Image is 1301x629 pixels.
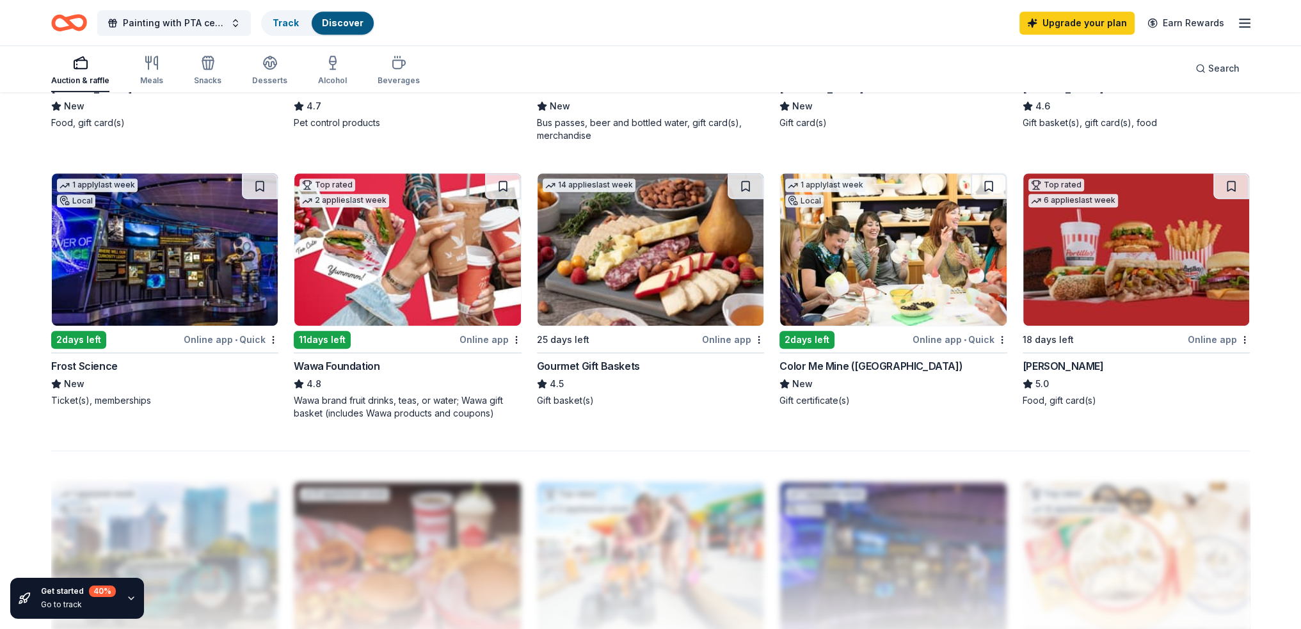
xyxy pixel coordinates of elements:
span: New [792,99,813,114]
a: Track [273,17,299,28]
div: Gift basket(s) [537,394,764,407]
a: Image for Frost Science1 applylast weekLocal2days leftOnline app•QuickFrost ScienceNewTicket(s), ... [51,173,278,407]
button: Painting with PTA celebrating Hispanic Heritage Month [97,10,251,36]
div: Ticket(s), memberships [51,394,278,407]
div: 14 applies last week [543,179,635,192]
a: Image for Gourmet Gift Baskets14 applieslast week25 days leftOnline appGourmet Gift Baskets4.5Gif... [537,173,764,407]
div: 6 applies last week [1028,194,1118,207]
div: Auction & raffle [51,76,109,86]
button: Beverages [378,50,420,92]
button: Snacks [194,50,221,92]
span: New [64,376,84,392]
div: Gourmet Gift Baskets [537,358,640,374]
img: Image for Color Me Mine (South Miami) [780,173,1006,326]
span: New [792,376,813,392]
div: Top rated [1028,179,1084,191]
img: Image for Gourmet Gift Baskets [538,173,763,326]
div: [PERSON_NAME] [1023,358,1104,374]
div: Top rated [299,179,355,191]
span: Search [1208,61,1240,76]
div: Gift card(s) [779,116,1007,129]
div: 25 days left [537,332,589,347]
div: 1 apply last week [785,179,866,192]
div: Bus passes, beer and bottled water, gift card(s), merchandise [537,116,764,142]
a: Earn Rewards [1140,12,1232,35]
div: Online app Quick [913,331,1007,347]
div: Online app [459,331,522,347]
img: Image for Portillo's [1023,173,1249,326]
div: Online app [702,331,764,347]
div: Food, gift card(s) [51,116,278,129]
a: Image for Portillo'sTop rated6 applieslast week18 days leftOnline app[PERSON_NAME]5.0Food, gift c... [1023,173,1250,407]
button: Search [1185,56,1250,81]
span: 4.6 [1035,99,1050,114]
button: Desserts [252,50,287,92]
div: 40 % [89,585,116,597]
button: TrackDiscover [261,10,375,36]
span: 4.7 [307,99,321,114]
div: Gift basket(s), gift card(s), food [1023,116,1250,129]
div: 2 applies last week [299,194,389,207]
img: Image for Wawa Foundation [294,173,520,326]
span: 5.0 [1035,376,1049,392]
a: Upgrade your plan [1019,12,1135,35]
div: 18 days left [1023,332,1074,347]
div: Alcohol [318,76,347,86]
div: Beverages [378,76,420,86]
div: Local [57,195,95,207]
button: Auction & raffle [51,50,109,92]
img: Image for Frost Science [52,173,278,326]
a: Image for Color Me Mine (South Miami)1 applylast weekLocal2days leftOnline app•QuickColor Me Mine... [779,173,1007,407]
div: Get started [41,585,116,597]
div: Wawa Foundation [294,358,379,374]
div: Online app [1188,331,1250,347]
span: • [964,335,966,345]
span: New [550,99,570,114]
div: Online app Quick [184,331,278,347]
a: Image for Wawa FoundationTop rated2 applieslast week11days leftOnline appWawa Foundation4.8Wawa b... [294,173,521,420]
a: Discover [322,17,363,28]
div: Gift certificate(s) [779,394,1007,407]
span: 4.5 [550,376,564,392]
div: Wawa brand fruit drinks, teas, or water; Wawa gift basket (includes Wawa products and coupons) [294,394,521,420]
span: 4.8 [307,376,321,392]
div: Snacks [194,76,221,86]
div: 11 days left [294,331,351,349]
div: Frost Science [51,358,118,374]
span: New [64,99,84,114]
div: Meals [140,76,163,86]
div: Color Me Mine ([GEOGRAPHIC_DATA]) [779,358,962,374]
a: Home [51,8,87,38]
div: Pet control products [294,116,521,129]
div: 2 days left [779,331,834,349]
button: Alcohol [318,50,347,92]
div: Food, gift card(s) [1023,394,1250,407]
button: Meals [140,50,163,92]
span: • [235,335,237,345]
span: Painting with PTA celebrating Hispanic Heritage Month [123,15,225,31]
div: Go to track [41,600,116,610]
div: Desserts [252,76,287,86]
div: 1 apply last week [57,179,138,192]
div: 2 days left [51,331,106,349]
div: Local [785,195,824,207]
